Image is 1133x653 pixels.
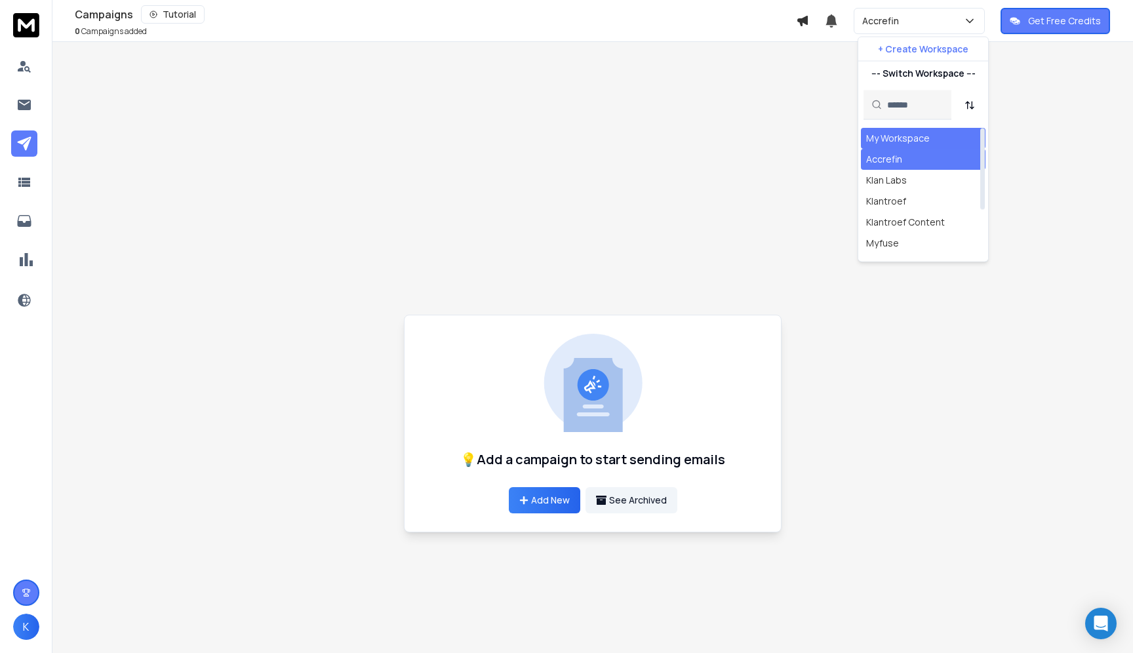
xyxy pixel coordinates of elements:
[871,67,976,80] p: --- Switch Workspace ---
[75,26,80,37] span: 0
[13,614,39,640] button: K
[1085,608,1117,639] div: Open Intercom Messenger
[586,487,677,513] button: See Archived
[866,132,930,145] div: My Workspace
[460,450,725,469] h1: 💡Add a campaign to start sending emails
[866,258,929,271] div: Nature Admire
[866,237,899,250] div: Myfuse
[957,92,983,118] button: Sort by Sort A-Z
[862,14,904,28] p: Accrefin
[866,216,945,229] div: Klantroef Content
[75,26,147,37] p: Campaigns added
[866,195,906,208] div: Klantroef
[866,153,902,166] div: Accrefin
[141,5,205,24] button: Tutorial
[858,37,988,61] button: + Create Workspace
[1028,14,1101,28] p: Get Free Credits
[878,43,968,56] p: + Create Workspace
[75,5,796,24] div: Campaigns
[1001,8,1110,34] button: Get Free Credits
[866,174,907,187] div: Klan Labs
[509,487,580,513] a: Add New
